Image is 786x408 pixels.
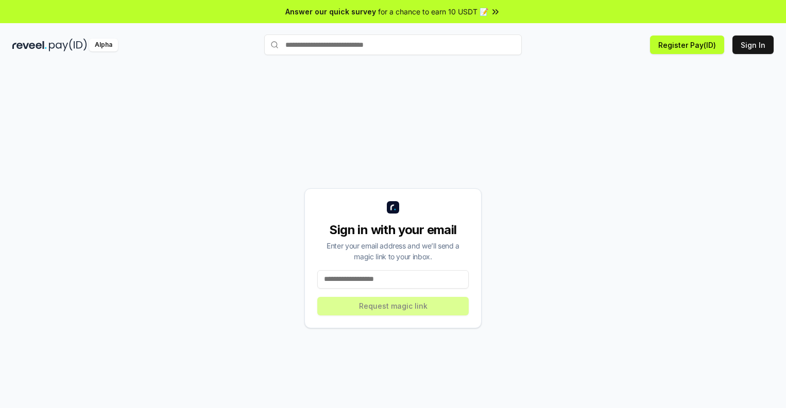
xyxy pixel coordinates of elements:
div: Sign in with your email [317,222,469,238]
span: for a chance to earn 10 USDT 📝 [378,6,488,17]
img: pay_id [49,39,87,51]
div: Alpha [89,39,118,51]
div: Enter your email address and we’ll send a magic link to your inbox. [317,240,469,262]
span: Answer our quick survey [285,6,376,17]
button: Register Pay(ID) [650,36,724,54]
img: reveel_dark [12,39,47,51]
button: Sign In [732,36,774,54]
img: logo_small [387,201,399,214]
